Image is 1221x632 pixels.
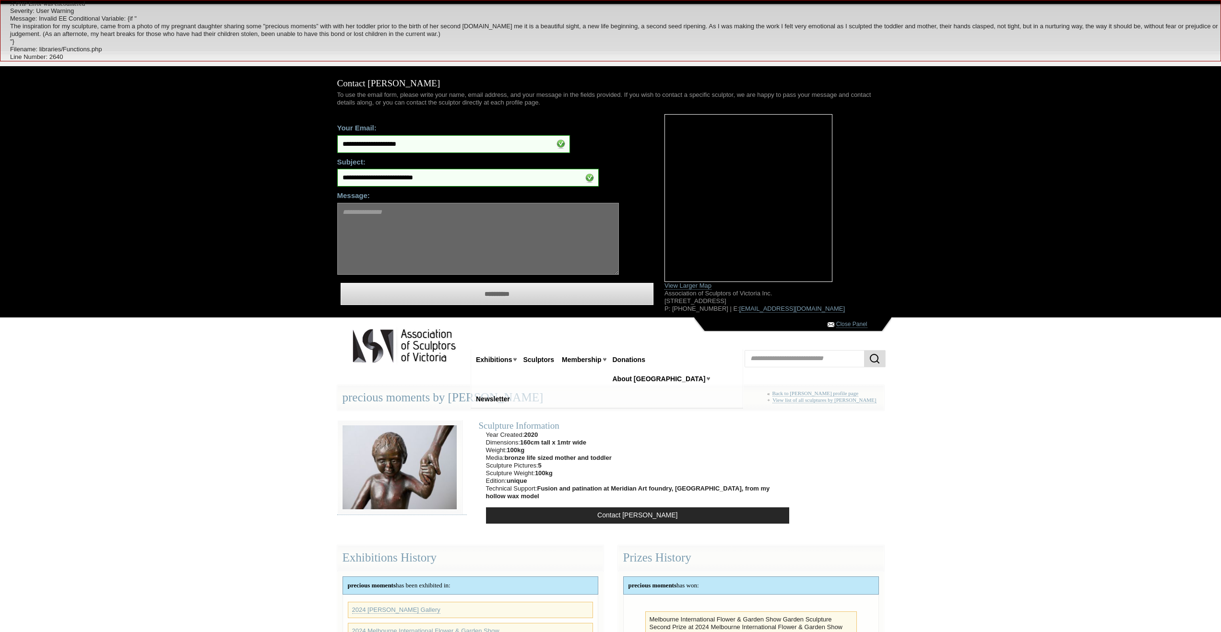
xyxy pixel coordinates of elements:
[472,351,516,369] a: Exhibitions
[486,507,789,524] a: Contact [PERSON_NAME]
[650,616,853,631] li: Melbourne International Flower & Garden Show Garden Sculpture Second Prize at 2024 Melbourne Inte...
[343,577,598,594] div: has been exhibited in:
[519,351,558,369] a: Sculptors
[739,305,845,313] a: [EMAIL_ADDRESS][DOMAIN_NAME]
[337,385,884,410] div: precious moments by [PERSON_NAME]
[337,79,884,91] h1: Contact [PERSON_NAME]
[10,7,1221,15] p: Severity: User Warning
[486,485,770,500] strong: Fusion and patination at Meridian Art foundry, [GEOGRAPHIC_DATA], from my hollow wax model
[618,545,884,571] div: Prizes History
[479,420,796,431] div: Sculpture Information
[664,290,884,313] p: Association of Sculptors of Victoria Inc. [STREET_ADDRESS] P: [PHONE_NUMBER] | E:
[624,577,878,594] div: has won:
[520,439,586,446] strong: 160cm tall x 1mtr wide
[472,390,514,408] a: Newsletter
[524,431,538,438] strong: 2020
[337,153,650,166] label: Subject:
[836,321,867,328] a: Close Panel
[505,454,612,461] strong: bronze life sized mother and toddler
[486,477,789,485] li: Edition:
[486,439,789,446] li: Dimensions:
[486,462,789,469] li: Sculpture Pictures:
[486,469,789,477] li: Sculpture Weight:
[628,582,677,589] strong: precious moments
[352,606,440,614] a: 2024 [PERSON_NAME] Gallery
[609,370,710,388] a: About [GEOGRAPHIC_DATA]
[772,397,876,403] a: View list of all sculptures by [PERSON_NAME]
[538,462,542,469] strong: 5
[486,454,789,462] li: Media:
[10,23,1221,38] p: The inspiration for my sculpture, came from a photo of my pregnant daughter sharing some "preciou...
[828,322,834,327] img: Contact ASV
[507,446,524,454] strong: 100kg
[486,431,789,439] li: Year Created:
[10,46,1221,53] p: Filename: libraries/Functions.php
[535,469,553,477] strong: 100kg
[772,390,859,397] a: Back to [PERSON_NAME] profile page
[507,477,527,484] strong: unique
[337,91,884,106] p: To use the email form, please write your name, email address, and your message in the fields prov...
[10,53,1221,61] p: Line Number: 2640
[486,485,789,500] li: Technical Support:
[337,119,650,132] label: Your Email:
[664,282,711,290] a: View Larger Map
[10,15,1221,23] p: Message: Invalid EE Conditional Variable: {if "
[337,187,650,200] label: Message:
[10,0,1221,7] h4: A PHP Error was encountered
[558,351,605,369] a: Membership
[486,446,789,454] li: Weight:
[352,327,458,365] img: logo.png
[348,582,396,589] strong: precious moments
[609,351,649,369] a: Donations
[767,390,879,407] div: « +
[337,420,462,515] img: 21-03__medium.jpg
[337,545,604,571] div: Exhibitions History
[869,353,880,364] img: Search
